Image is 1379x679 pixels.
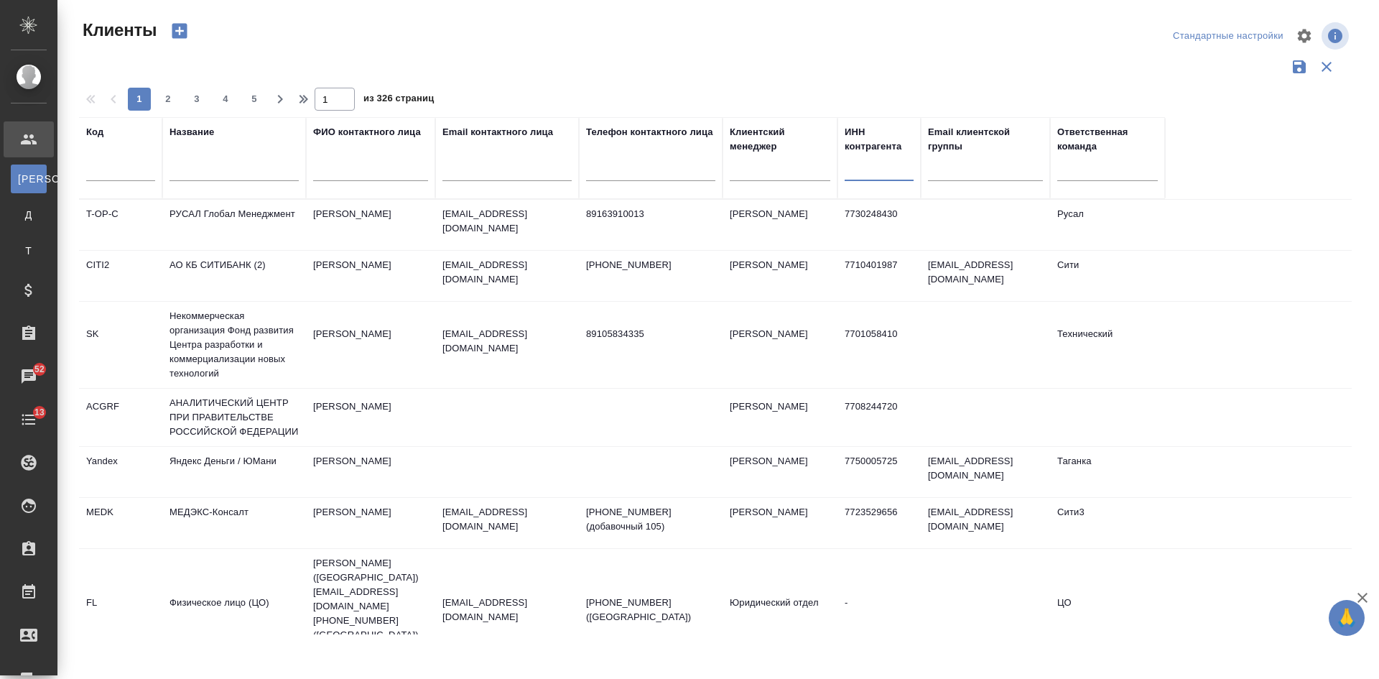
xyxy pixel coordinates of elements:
span: 4 [214,92,237,106]
td: [PERSON_NAME] [306,320,435,370]
td: [PERSON_NAME] [723,320,837,370]
span: 52 [26,362,53,377]
td: [EMAIL_ADDRESS][DOMAIN_NAME] [921,251,1050,301]
p: [EMAIL_ADDRESS][DOMAIN_NAME] [442,505,572,534]
a: Т [11,236,47,265]
div: ФИО контактного лица [313,125,421,139]
span: Д [18,208,40,222]
a: [PERSON_NAME] [11,165,47,193]
div: Телефон контактного лица [586,125,713,139]
td: CITI2 [79,251,162,301]
span: 🙏 [1334,603,1359,633]
td: 7708244720 [837,392,921,443]
button: 4 [214,88,237,111]
div: Код [86,125,103,139]
td: Таганка [1050,447,1165,497]
td: Физическое лицо (ЦО) [162,588,306,639]
p: [PHONE_NUMBER] [586,258,715,272]
div: ИНН контрагента [845,125,914,154]
td: ACGRF [79,392,162,443]
p: [EMAIL_ADDRESS][DOMAIN_NAME] [442,596,572,624]
td: [PERSON_NAME] [306,392,435,443]
span: Клиенты [79,19,157,42]
a: Д [11,200,47,229]
td: FL [79,588,162,639]
button: Сохранить фильтры [1286,53,1313,80]
td: SK [79,320,162,370]
td: МЕДЭКС-Консалт [162,498,306,548]
td: 7750005725 [837,447,921,497]
span: Посмотреть информацию [1322,22,1352,50]
td: [PERSON_NAME] [306,447,435,497]
div: Email клиентской группы [928,125,1043,154]
td: [PERSON_NAME] [723,447,837,497]
button: 3 [185,88,208,111]
span: Настроить таблицу [1287,19,1322,53]
td: [EMAIL_ADDRESS][DOMAIN_NAME] [921,498,1050,548]
td: Некоммерческая организация Фонд развития Центра разработки и коммерциализации новых технологий [162,302,306,388]
div: Email контактного лица [442,125,553,139]
td: [PERSON_NAME] [306,251,435,301]
td: [PERSON_NAME] [306,200,435,250]
span: 5 [243,92,266,106]
div: Название [170,125,214,139]
td: 7701058410 [837,320,921,370]
button: 2 [157,88,180,111]
p: 89105834335 [586,327,715,341]
a: 13 [4,402,54,438]
p: [PHONE_NUMBER] ([GEOGRAPHIC_DATA]) [586,596,715,624]
td: [PERSON_NAME] [723,392,837,443]
span: Т [18,244,40,258]
button: 5 [243,88,266,111]
button: 🙏 [1329,600,1365,636]
p: 89163910013 [586,207,715,221]
td: Yandex [79,447,162,497]
td: 7730248430 [837,200,921,250]
span: 13 [26,405,53,420]
td: Яндекс Деньги / ЮМани [162,447,306,497]
button: Сбросить фильтры [1313,53,1340,80]
div: Ответственная команда [1057,125,1158,154]
p: [EMAIL_ADDRESS][DOMAIN_NAME] [442,258,572,287]
span: 2 [157,92,180,106]
td: АО КБ СИТИБАНК (2) [162,251,306,301]
td: [EMAIL_ADDRESS][DOMAIN_NAME] [921,447,1050,497]
a: 52 [4,359,54,394]
button: Создать [162,19,197,43]
span: 3 [185,92,208,106]
td: АНАЛИТИЧЕСКИЙ ЦЕНТР ПРИ ПРАВИТЕЛЬСТВЕ РОССИЙСКОЙ ФЕДЕРАЦИИ [162,389,306,446]
td: T-OP-C [79,200,162,250]
td: Русал [1050,200,1165,250]
p: [EMAIL_ADDRESS][DOMAIN_NAME] [442,327,572,356]
td: [PERSON_NAME] [723,251,837,301]
td: [PERSON_NAME] [723,200,837,250]
td: - [837,588,921,639]
td: ЦО [1050,588,1165,639]
div: Клиентский менеджер [730,125,830,154]
span: [PERSON_NAME] [18,172,40,186]
td: [PERSON_NAME] [306,498,435,548]
td: [PERSON_NAME] ([GEOGRAPHIC_DATA]) [EMAIL_ADDRESS][DOMAIN_NAME] [PHONE_NUMBER] ([GEOGRAPHIC_DATA])... [306,549,435,678]
div: split button [1169,25,1287,47]
p: [PHONE_NUMBER] (добавочный 105) [586,505,715,534]
td: Сити3 [1050,498,1165,548]
td: 7723529656 [837,498,921,548]
td: РУСАЛ Глобал Менеджмент [162,200,306,250]
p: [EMAIL_ADDRESS][DOMAIN_NAME] [442,207,572,236]
td: 7710401987 [837,251,921,301]
td: Юридический отдел [723,588,837,639]
span: из 326 страниц [363,90,434,111]
td: [PERSON_NAME] [723,498,837,548]
td: Сити [1050,251,1165,301]
td: Технический [1050,320,1165,370]
td: MEDK [79,498,162,548]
